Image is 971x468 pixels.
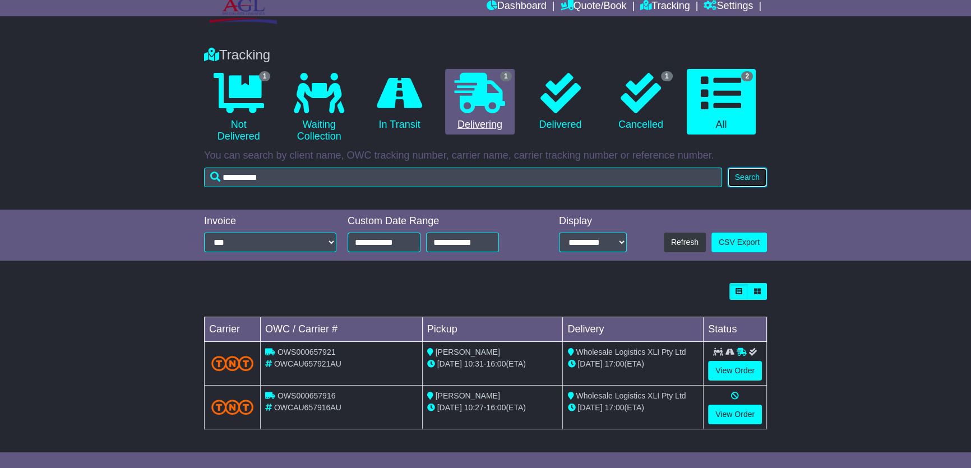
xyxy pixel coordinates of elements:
td: Delivery [563,317,704,342]
img: TNT_Domestic.png [211,356,253,371]
div: (ETA) [567,402,699,414]
a: 1 Delivering [445,69,514,135]
span: [DATE] [437,359,462,368]
a: Waiting Collection [284,69,353,147]
a: 2 All [687,69,756,135]
span: [PERSON_NAME] [436,347,500,356]
div: Display [559,215,627,228]
div: Custom Date Range [348,215,528,228]
div: (ETA) [567,358,699,370]
div: - (ETA) [427,402,558,414]
span: 17:00 [604,359,624,368]
div: Tracking [198,47,773,63]
span: OWS000657921 [278,347,336,356]
a: In Transit [365,69,434,135]
div: - (ETA) [427,358,558,370]
p: You can search by client name, OWC tracking number, carrier name, carrier tracking number or refe... [204,150,767,162]
span: [DATE] [437,403,462,412]
span: OWS000657916 [278,391,336,400]
td: OWC / Carrier # [261,317,423,342]
span: Wholesale Logistics XLI Pty Ltd [576,347,686,356]
div: Invoice [204,215,336,228]
span: Wholesale Logistics XLI Pty Ltd [576,391,686,400]
a: 1 Cancelled [606,69,675,135]
span: 10:27 [464,403,484,412]
button: Search [728,168,767,187]
a: View Order [708,405,762,424]
span: 10:31 [464,359,484,368]
span: 16:00 [486,359,506,368]
a: Delivered [526,69,595,135]
td: Pickup [422,317,563,342]
a: View Order [708,361,762,381]
a: 1 Not Delivered [204,69,273,147]
span: 17:00 [604,403,624,412]
span: [DATE] [577,403,602,412]
span: 1 [500,71,512,81]
span: OWCAU657921AU [274,359,341,368]
td: Status [704,317,767,342]
img: TNT_Domestic.png [211,400,253,415]
span: 16:00 [486,403,506,412]
button: Refresh [664,233,706,252]
span: 1 [259,71,271,81]
span: OWCAU657916AU [274,403,341,412]
td: Carrier [205,317,261,342]
span: 2 [741,71,753,81]
span: [DATE] [577,359,602,368]
span: 1 [661,71,673,81]
span: [PERSON_NAME] [436,391,500,400]
a: CSV Export [711,233,767,252]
